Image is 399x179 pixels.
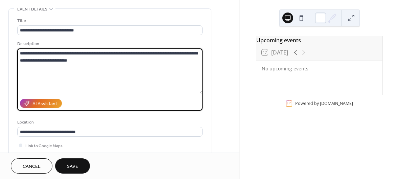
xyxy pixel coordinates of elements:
div: Location [17,119,201,126]
div: Powered by [295,100,353,106]
span: Save [67,163,78,170]
span: Link to Google Maps [25,142,63,150]
button: Save [55,158,90,174]
div: Title [17,17,201,24]
div: Description [17,40,201,47]
div: No upcoming events [262,65,377,72]
button: Cancel [11,158,52,174]
span: Cancel [23,163,41,170]
a: [DOMAIN_NAME] [320,100,353,106]
span: Event details [17,6,47,13]
div: AI Assistant [32,100,57,108]
button: AI Assistant [20,99,62,108]
div: Upcoming events [256,36,382,44]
